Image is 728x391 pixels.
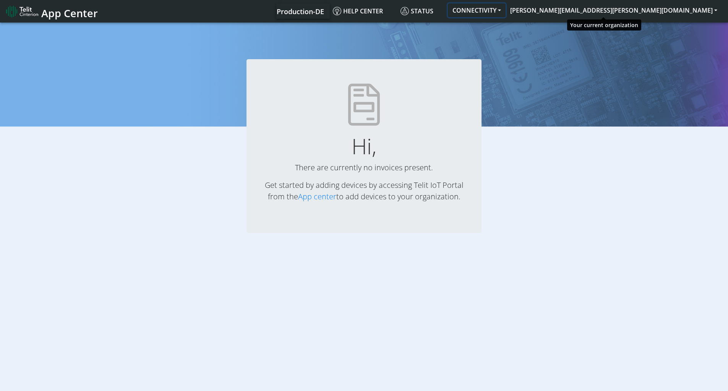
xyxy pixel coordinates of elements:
[259,162,469,173] p: There are currently no invoices present.
[277,7,324,16] span: Production-DE
[259,179,469,202] p: Get started by adding devices by accessing Telit IoT Portal from the to add devices to your organ...
[400,7,433,15] span: Status
[400,7,409,15] img: status.svg
[567,19,641,31] div: Your current organization
[448,3,506,17] button: CONNECTIVITY
[6,3,97,19] a: App Center
[298,191,336,202] a: App center
[41,6,98,20] span: App Center
[276,3,324,19] a: Your current platform instance
[333,7,383,15] span: Help center
[259,133,469,159] h1: Hi,
[506,3,722,17] button: [PERSON_NAME][EMAIL_ADDRESS][PERSON_NAME][DOMAIN_NAME]
[397,3,448,19] a: Status
[6,5,38,18] img: logo-telit-cinterion-gw-new.png
[333,7,341,15] img: knowledge.svg
[330,3,397,19] a: Help center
